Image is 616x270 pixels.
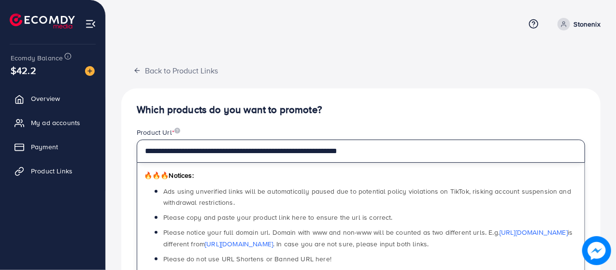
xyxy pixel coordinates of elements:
[7,137,98,156] a: Payment
[163,254,331,264] span: Please do not use URL Shortens or Banned URL here!
[582,236,611,265] img: image
[163,213,393,222] span: Please copy and paste your product link here to ensure the url is correct.
[144,171,194,180] span: Notices:
[10,14,75,28] img: logo
[7,113,98,132] a: My ad accounts
[144,171,169,180] span: 🔥🔥🔥
[574,18,601,30] p: Stonenix
[85,18,96,29] img: menu
[500,227,568,237] a: [URL][DOMAIN_NAME]
[121,60,230,81] button: Back to Product Links
[31,94,60,103] span: Overview
[137,104,585,116] h4: Which products do you want to promote?
[163,186,571,207] span: Ads using unverified links will be automatically paused due to potential policy violations on Tik...
[85,66,95,76] img: image
[163,227,573,248] span: Please notice your full domain url. Domain with www and non-www will be counted as two different ...
[11,53,63,63] span: Ecomdy Balance
[137,128,180,137] label: Product Url
[31,118,80,128] span: My ad accounts
[7,89,98,108] a: Overview
[174,128,180,134] img: image
[205,239,273,249] a: [URL][DOMAIN_NAME]
[31,142,58,152] span: Payment
[7,161,98,181] a: Product Links
[31,166,72,176] span: Product Links
[554,18,601,30] a: Stonenix
[11,63,36,77] span: $42.2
